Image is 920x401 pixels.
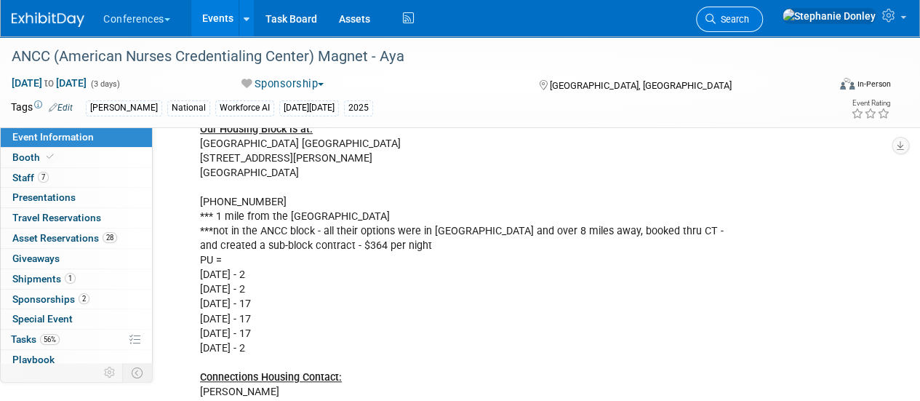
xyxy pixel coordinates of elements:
a: Shipments1 [1,269,152,289]
div: Workforce AI [215,100,274,116]
a: Asset Reservations28 [1,229,152,248]
a: Staff7 [1,168,152,188]
a: Search [696,7,763,32]
span: Search [716,14,749,25]
span: [DATE] [DATE] [11,76,87,90]
span: 28 [103,232,117,243]
img: Format-Inperson.png [840,78,855,90]
span: Asset Reservations [12,232,117,244]
a: Sponsorships2 [1,290,152,309]
span: Event Information [12,131,94,143]
img: Stephanie Donley [782,8,876,24]
span: Travel Reservations [12,212,101,223]
div: National [167,100,210,116]
a: Special Event [1,309,152,329]
span: [GEOGRAPHIC_DATA], [GEOGRAPHIC_DATA] [549,80,731,91]
button: Sponsorship [236,76,329,92]
span: to [42,77,56,89]
span: Staff [12,172,49,183]
a: Edit [49,103,73,113]
div: 2025 [344,100,373,116]
td: Personalize Event Tab Strip [97,363,123,382]
a: Tasks56% [1,330,152,349]
b: Connections Housing Contact: [200,371,342,384]
span: Shipments [12,273,76,285]
a: Event Information [1,127,152,147]
div: [PERSON_NAME] [86,100,162,116]
span: 1 [65,273,76,284]
a: Travel Reservations [1,208,152,228]
div: Event Format [762,76,891,98]
span: Presentations [12,191,76,203]
span: Tasks [11,333,60,345]
td: Toggle Event Tabs [123,363,153,382]
div: Event Rating [851,100,890,107]
span: Booth [12,151,57,163]
span: 56% [40,334,60,345]
i: Booth reservation complete [47,153,54,161]
img: ExhibitDay [12,12,84,27]
a: Presentations [1,188,152,207]
a: Booth [1,148,152,167]
a: Giveaways [1,249,152,269]
span: (3 days) [89,79,120,89]
b: Our Housing Block is at: [200,123,313,135]
div: ANCC (American Nurses Credentialing Center) Magnet - Aya [7,44,816,70]
div: In-Person [857,79,891,90]
td: Tags [11,100,73,116]
span: Special Event [12,313,73,325]
a: Playbook [1,350,152,370]
span: 7 [38,172,49,183]
span: 2 [79,293,89,304]
div: [DATE][DATE] [279,100,339,116]
span: Sponsorships [12,293,89,305]
span: Giveaways [12,253,60,264]
span: Playbook [12,354,55,365]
